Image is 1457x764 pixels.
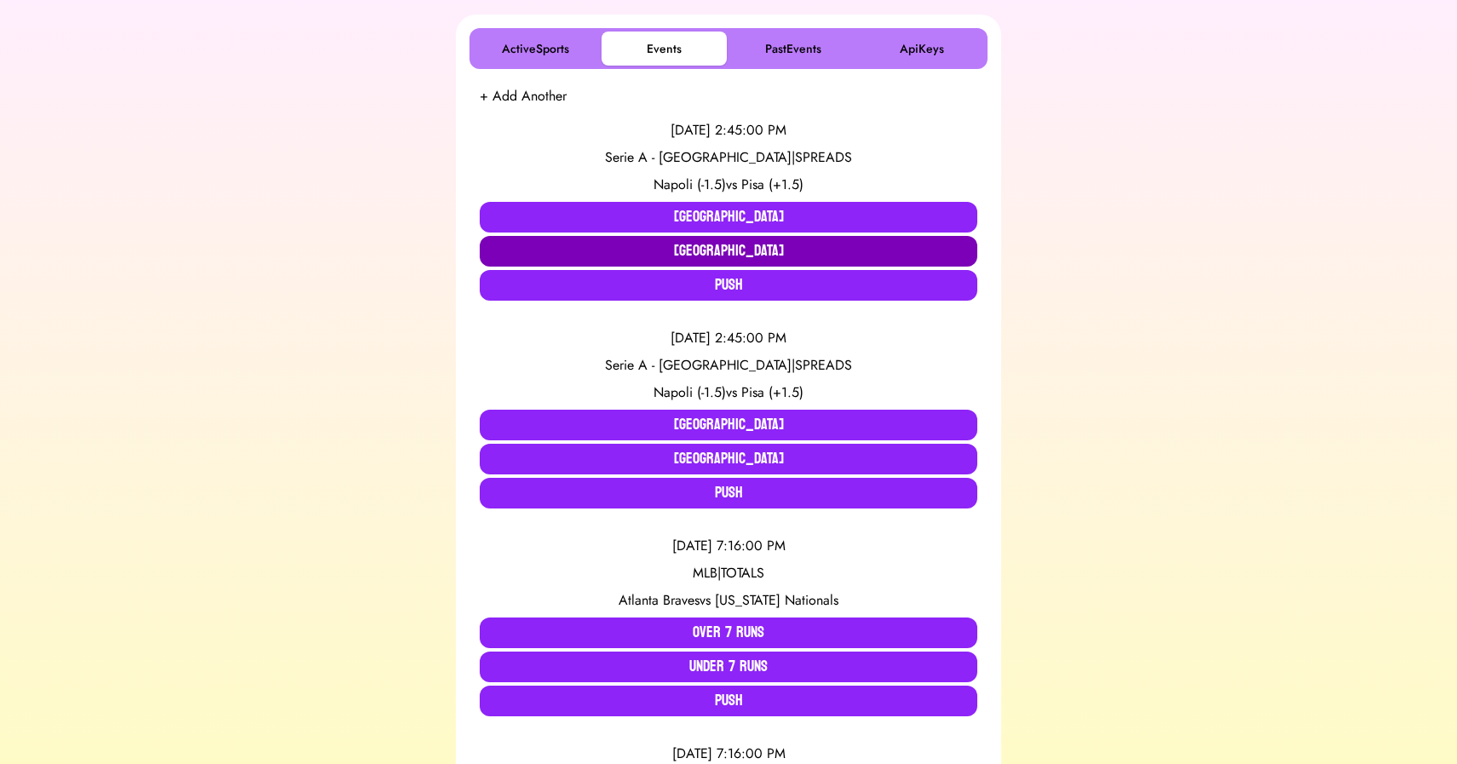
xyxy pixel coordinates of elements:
button: ApiKeys [859,32,984,66]
div: Serie A - [GEOGRAPHIC_DATA] | SPREADS [480,147,977,168]
button: [GEOGRAPHIC_DATA] [480,444,977,474]
div: Serie A - [GEOGRAPHIC_DATA] | SPREADS [480,355,977,376]
button: ActiveSports [473,32,598,66]
span: Pisa (+1.5) [741,382,803,402]
span: Napoli (-1.5) [654,382,726,402]
button: + Add Another [480,86,567,106]
button: Over 7 Runs [480,618,977,648]
div: MLB | TOTALS [480,563,977,583]
button: Push [480,686,977,716]
button: [GEOGRAPHIC_DATA] [480,410,977,440]
div: vs [480,175,977,195]
button: Events [602,32,727,66]
div: vs [480,382,977,403]
div: [DATE] 2:45:00 PM [480,328,977,348]
div: [DATE] 2:45:00 PM [480,120,977,141]
div: [DATE] 7:16:00 PM [480,536,977,556]
button: PastEvents [730,32,855,66]
div: vs [480,590,977,611]
span: Napoli (-1.5) [654,175,726,194]
span: [US_STATE] Nationals [715,590,838,610]
div: [DATE] 7:16:00 PM [480,744,977,764]
span: Pisa (+1.5) [741,175,803,194]
button: Push [480,478,977,508]
button: Under 7 Runs [480,652,977,682]
span: Atlanta Braves [619,590,700,610]
button: Push [480,270,977,301]
button: [GEOGRAPHIC_DATA] [480,236,977,267]
button: [GEOGRAPHIC_DATA] [480,202,977,233]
